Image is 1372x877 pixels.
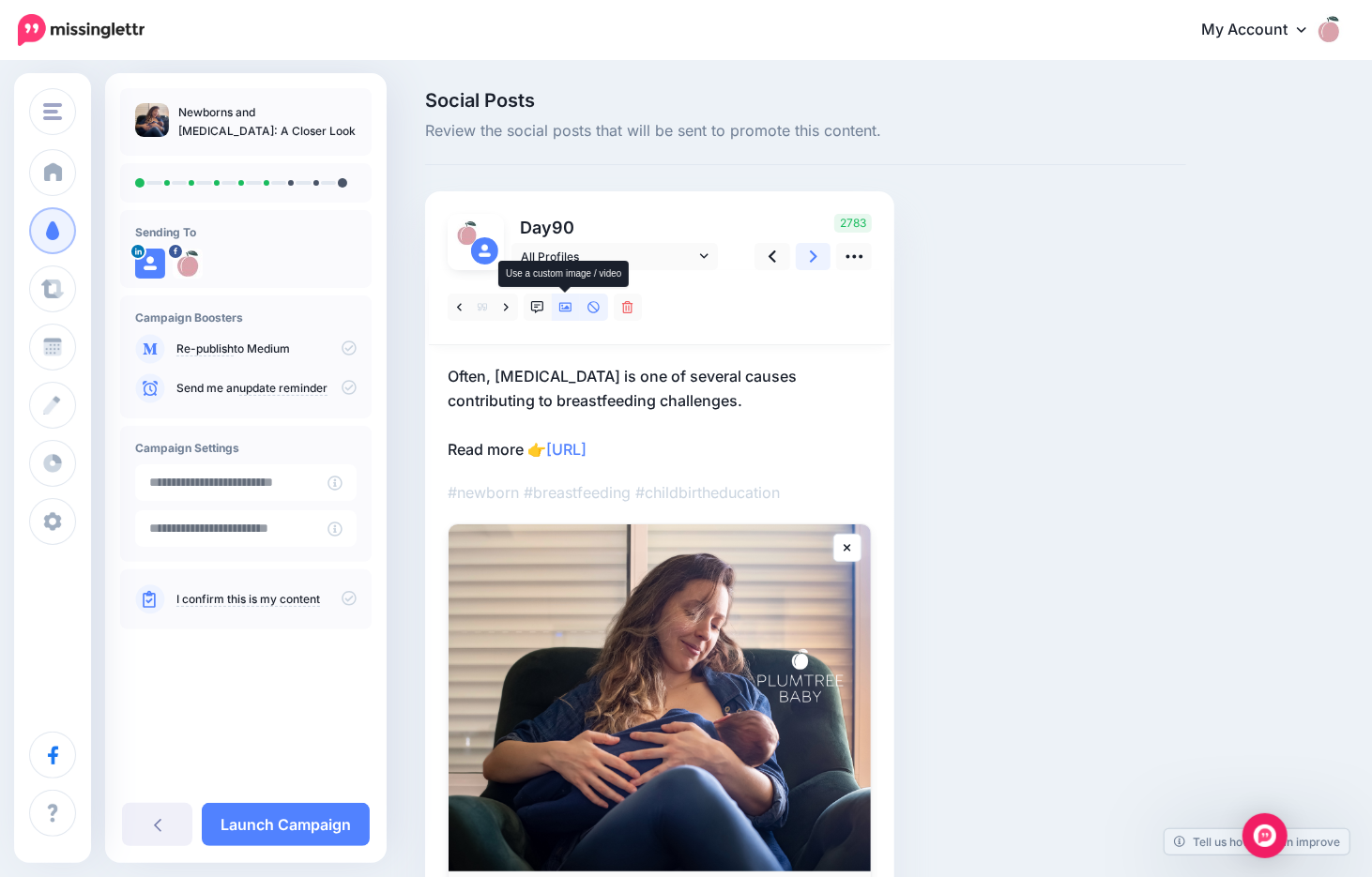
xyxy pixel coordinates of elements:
[176,341,234,356] a: Re-publish
[453,219,480,247] img: 221343260_4456767444356358_5677118752446950375_n-bsa70048.jpg
[1242,813,1288,858] div: Open Intercom Messenger
[1182,8,1344,53] a: My Account
[176,340,357,357] p: to Medium
[135,103,169,137] img: 11b3f3a8be6c62175490b828b1081189_thumb.jpg
[448,480,872,505] p: #newborn #breastfeeding #childbirtheducation
[449,524,871,871] img: Newborns and Tongue Tie: A Closer Look
[448,364,872,461] p: Often, [MEDICAL_DATA] is one of several causes contributing to breastfeeding challenges. Read more 👉
[471,237,498,265] img: user_default_image.png
[834,214,872,233] span: 2783
[425,119,1186,144] span: Review the social posts that will be sent to promote this content.
[1165,829,1349,854] a: Tell us how we can improve
[552,218,574,237] span: 90
[135,310,357,325] h4: Campaign Boosters
[173,249,203,279] img: 221343260_4456767444356358_5677118752446950375_n-bsa70048.jpg
[176,380,357,397] p: Send me an
[239,381,328,396] a: update reminder
[43,103,62,120] img: menu.png
[511,214,721,241] p: Day
[178,103,357,141] p: Newborns and [MEDICAL_DATA]: A Closer Look
[135,249,165,279] img: user_default_image.png
[18,14,145,46] img: Missinglettr
[135,441,357,455] h4: Campaign Settings
[425,91,1186,110] span: Social Posts
[176,592,320,607] a: I confirm this is my content
[135,225,357,239] h4: Sending To
[546,440,587,459] a: [URL]
[521,247,695,266] span: All Profiles
[511,243,718,270] a: All Profiles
